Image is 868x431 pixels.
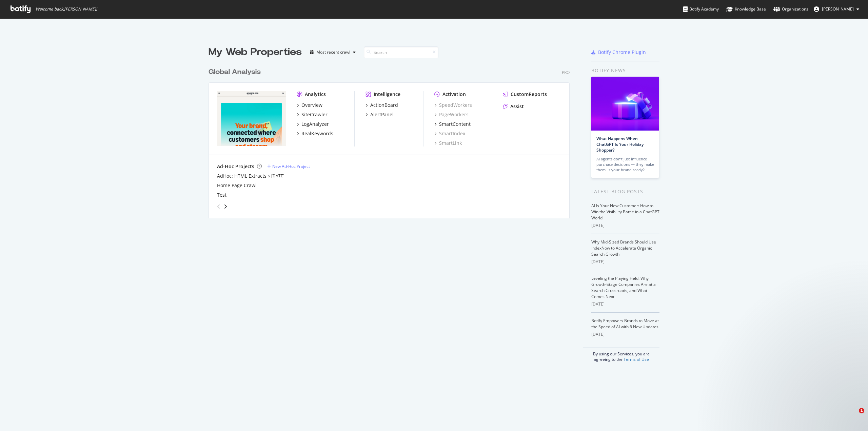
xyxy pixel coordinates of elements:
[301,130,333,137] div: RealKeywords
[503,91,547,98] a: CustomReports
[366,111,394,118] a: AlertPanel
[434,140,462,146] a: SmartLink
[434,121,471,128] a: SmartContent
[307,47,358,58] button: Most recent crawl
[217,192,226,198] a: Test
[591,77,659,131] img: What Happens When ChatGPT Is Your Holiday Shopper?
[217,163,254,170] div: Ad-Hoc Projects
[511,91,547,98] div: CustomReports
[316,50,350,54] div: Most recent crawl
[267,163,310,169] a: New Ad-Hoc Project
[434,130,465,137] a: SmartIndex
[598,49,646,56] div: Botify Chrome Plugin
[209,67,261,77] div: Global Analysis
[562,70,570,75] div: Pro
[434,102,472,109] a: SpeedWorkers
[591,188,659,195] div: Latest Blog Posts
[364,46,438,58] input: Search
[591,239,656,257] a: Why Mid-Sized Brands Should Use IndexNow to Accelerate Organic Search Growth
[510,103,524,110] div: Assist
[591,331,659,337] div: [DATE]
[272,163,310,169] div: New Ad-Hoc Project
[223,203,228,210] div: angle-right
[591,222,659,229] div: [DATE]
[591,301,659,307] div: [DATE]
[301,102,322,109] div: Overview
[297,130,333,137] a: RealKeywords
[596,156,654,173] div: AI agents don’t just influence purchase decisions — they make them. Is your brand ready?
[301,111,328,118] div: SiteCrawler
[217,91,286,146] img: https://advertising.amazon.com
[297,121,329,128] a: LogAnalyzer
[591,49,646,56] a: Botify Chrome Plugin
[370,102,398,109] div: ActionBoard
[591,275,656,299] a: Leveling the Playing Field: Why Growth-Stage Companies Are at a Search Crossroads, and What Comes...
[217,182,257,189] a: Home Page Crawl
[442,91,466,98] div: Activation
[434,111,469,118] a: PageWorkers
[859,408,864,413] span: 1
[366,102,398,109] a: ActionBoard
[301,121,329,128] div: LogAnalyzer
[591,318,659,330] a: Botify Empowers Brands to Move at the Speed of AI with 6 New Updates
[297,102,322,109] a: Overview
[591,259,659,265] div: [DATE]
[374,91,400,98] div: Intelligence
[591,203,659,221] a: AI Is Your New Customer: How to Win the Visibility Battle in a ChatGPT World
[214,201,223,212] div: angle-left
[209,59,575,218] div: grid
[271,173,284,179] a: [DATE]
[503,103,524,110] a: Assist
[845,408,861,424] iframe: Intercom live chat
[439,121,471,128] div: SmartContent
[370,111,394,118] div: AlertPanel
[596,136,644,153] a: What Happens When ChatGPT Is Your Holiday Shopper?
[297,111,328,118] a: SiteCrawler
[209,45,302,59] div: My Web Properties
[209,67,263,77] a: Global Analysis
[217,173,267,179] a: AdHoc: HTML Extracts
[305,91,326,98] div: Analytics
[624,356,649,362] a: Terms of Use
[583,348,659,362] div: By using our Services, you are agreeing to the
[591,67,659,74] div: Botify news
